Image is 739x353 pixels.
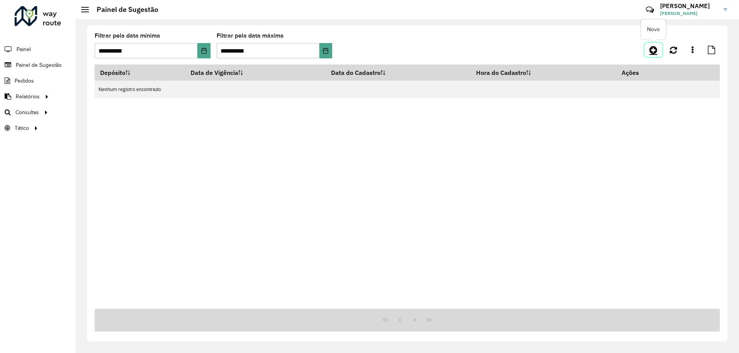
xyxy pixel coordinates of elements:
[197,43,210,58] button: Choose Date
[641,19,666,40] div: Novo
[15,124,29,132] span: Tático
[16,93,40,101] span: Relatórios
[95,65,186,81] th: Depósito
[642,2,658,18] a: Contato Rápido
[660,10,718,17] span: [PERSON_NAME]
[217,31,284,40] label: Filtrar pela data máxima
[186,65,326,81] th: Data de Vigência
[95,81,720,98] td: Nenhum registro encontrado
[660,2,718,10] h3: [PERSON_NAME]
[15,77,34,85] span: Pedidos
[616,65,662,81] th: Ações
[17,45,31,53] span: Painel
[319,43,332,58] button: Choose Date
[95,31,160,40] label: Filtrar pela data mínima
[15,108,39,116] span: Consultas
[471,65,617,81] th: Hora do Cadastro
[326,65,471,81] th: Data do Cadastro
[16,61,62,69] span: Painel de Sugestão
[89,5,158,14] h2: Painel de Sugestão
